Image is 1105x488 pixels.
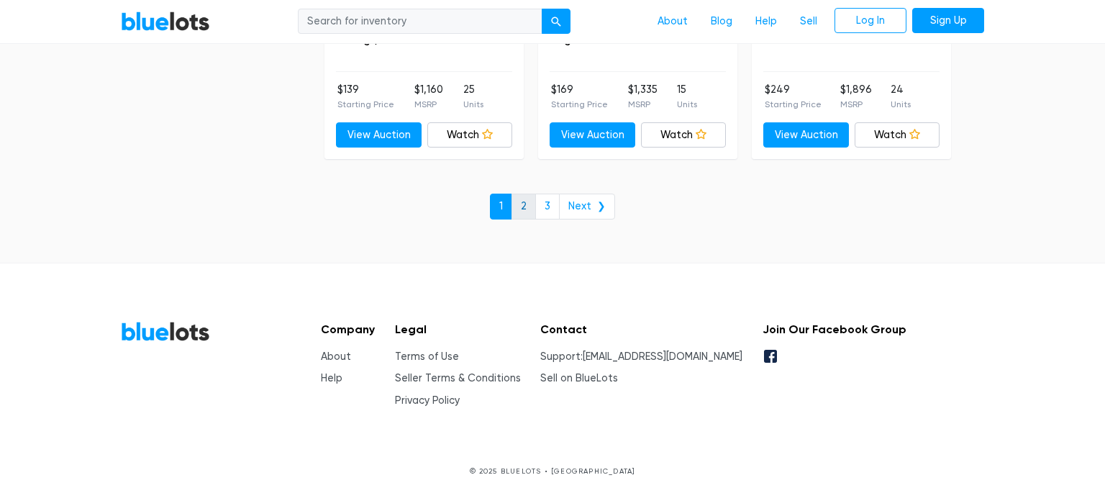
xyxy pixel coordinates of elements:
[337,98,394,111] p: Starting Price
[463,82,483,111] li: 25
[395,394,460,407] a: Privacy Policy
[559,194,615,220] a: Next ❯
[540,349,742,365] li: Support:
[551,98,608,111] p: Starting Price
[321,372,342,384] a: Help
[337,82,394,111] li: $139
[763,17,931,46] a: 24 Genuine Diamond & Ruby Rings Sizes 6 thru 8
[490,194,512,220] a: 1
[414,82,443,111] li: $1,160
[395,351,459,363] a: Terms of Use
[765,82,822,111] li: $249
[414,98,443,111] p: MSRP
[463,98,483,111] p: Units
[321,322,375,336] h5: Company
[763,122,849,148] a: View Auction
[550,17,716,46] a: 15 Sterling Silver .925 Sapphire CZ Rings- sizes 6 thru 10
[840,82,872,111] li: $1,896
[646,8,699,35] a: About
[298,9,542,35] input: Search for inventory
[699,8,744,35] a: Blog
[540,372,618,384] a: Sell on BlueLots
[121,466,984,476] p: © 2025 BLUELOTS • [GEOGRAPHIC_DATA]
[395,322,521,336] h5: Legal
[835,8,906,34] a: Log In
[628,82,658,111] li: $1,335
[540,322,742,336] h5: Contact
[840,98,872,111] p: MSRP
[583,351,742,363] a: [EMAIL_ADDRESS][DOMAIN_NAME]
[121,11,210,32] a: BlueLots
[912,8,984,34] a: Sign Up
[321,351,351,363] a: About
[744,8,788,35] a: Help
[336,17,504,46] a: SWAROVSKI ELEMENTS Necklaces, Earrings, Bracelets & RINGS
[891,98,911,111] p: Units
[395,372,521,384] a: Seller Terms & Conditions
[677,98,697,111] p: Units
[891,82,911,111] li: 24
[336,122,422,148] a: View Auction
[628,98,658,111] p: MSRP
[121,321,210,342] a: BlueLots
[763,322,906,336] h5: Join Our Facebook Group
[535,194,560,220] a: 3
[788,8,829,35] a: Sell
[677,82,697,111] li: 15
[641,122,727,148] a: Watch
[551,82,608,111] li: $169
[511,194,536,220] a: 2
[765,98,822,111] p: Starting Price
[550,122,635,148] a: View Auction
[855,122,940,148] a: Watch
[427,122,513,148] a: Watch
